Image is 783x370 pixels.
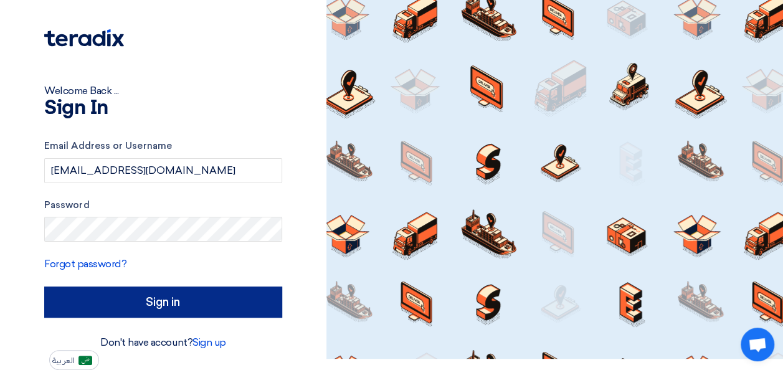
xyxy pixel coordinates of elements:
div: Open chat [741,328,774,361]
div: Don't have account? [44,335,282,350]
a: Sign up [192,336,226,348]
img: Teradix logo [44,29,124,47]
input: Enter your business email or username [44,158,282,183]
label: Password [44,198,282,212]
button: العربية [49,350,99,370]
a: Forgot password? [44,258,126,270]
h1: Sign In [44,98,282,118]
span: العربية [52,356,75,365]
input: Sign in [44,287,282,318]
label: Email Address or Username [44,139,282,153]
img: ar-AR.png [78,356,92,365]
div: Welcome Back ... [44,83,282,98]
